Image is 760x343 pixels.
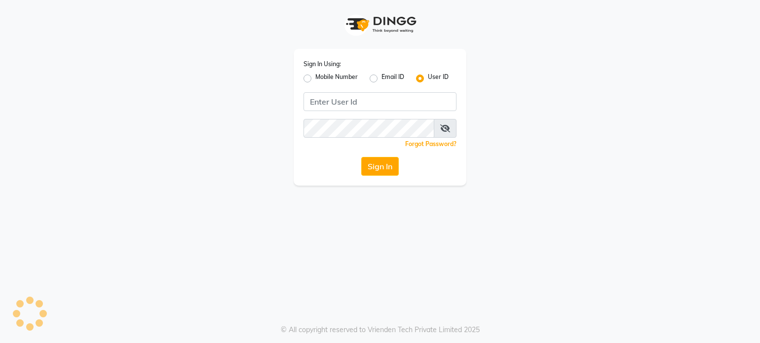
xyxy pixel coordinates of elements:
label: Sign In Using: [304,60,341,69]
label: Mobile Number [315,73,358,84]
label: Email ID [381,73,404,84]
img: logo1.svg [341,10,419,39]
label: User ID [428,73,449,84]
button: Sign In [361,157,399,176]
a: Forgot Password? [405,140,456,148]
input: Username [304,92,456,111]
input: Username [304,119,434,138]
